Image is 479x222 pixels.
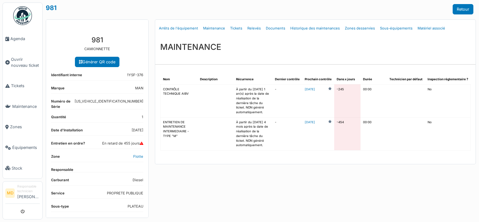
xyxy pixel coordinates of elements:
th: Description [197,75,234,84]
a: Historique des maintenances [288,21,342,36]
a: [DATE] [305,120,315,125]
span: Maintenance [12,103,40,109]
td: 00:00 [361,84,387,117]
a: Matériel associé [415,21,448,36]
td: - [272,84,302,117]
dd: 1 [142,114,143,120]
span: Zones [10,124,40,130]
th: Technicien par défaut [387,75,425,84]
th: Inspection réglementaire ? [425,75,471,84]
a: Arrêts de l'équipement [156,21,201,36]
a: Agenda [3,29,42,49]
dt: Identifiant interne [51,72,82,80]
dt: Numéro de Série [51,99,75,109]
a: Relevés [245,21,263,36]
td: 00:00 [361,117,387,150]
dd: En retard de 455 jours [102,141,143,146]
a: Retour [453,4,473,14]
span: translation missing: fr.shared.no [428,120,432,124]
dt: Sous-type [51,204,69,212]
dt: Service [51,191,65,198]
li: [PERSON_NAME] [17,184,40,202]
div: Responsable technicien [17,184,40,194]
h3: MAINTENANCE [160,42,221,52]
a: [DATE] [305,87,315,92]
td: CONTRÔLE TECHNIQUE AIBV [161,84,197,117]
td: - [272,117,302,150]
th: Récurrence [234,75,272,84]
a: Tickets [3,76,42,96]
td: ENTRETIEN DE MAINTENANCE INTERMEDIAIRE - TYPE "M" [161,117,197,150]
a: Ouvrir nouveau ticket [3,49,42,76]
td: -454 [334,117,361,150]
a: Générer QR code [75,57,119,67]
dt: Marque [51,86,65,93]
a: Maintenance [3,96,42,117]
a: Équipements [3,137,42,158]
dt: Zone [51,154,60,162]
dd: [US_VEHICLE_IDENTIFICATION_NUMBER] [75,99,143,107]
th: Durée [361,75,387,84]
th: Prochain contrôle [302,75,334,84]
td: -245 [334,84,361,117]
dd: Diesel [133,177,143,183]
a: Sous-équipements [377,21,415,36]
p: CAMIONNETTE [51,46,143,52]
dd: PLATEAU [128,204,143,209]
dt: Responsable [51,167,73,172]
dd: PROPRETE PUBLIQUE [107,191,143,196]
td: À partir du [DATE] 1 an(s) après la date de réalisation de la dernière tâche du ticket. NON génér... [234,84,272,117]
dd: [DATE] [132,128,143,133]
th: Nom [161,75,197,84]
dt: Date d'Installation [51,128,83,135]
a: MD Responsable technicien[PERSON_NAME] [5,184,40,204]
h3: 981 [51,36,143,44]
span: Équipements [12,145,40,151]
dd: 1YSF-376 [127,72,143,78]
span: Tickets [11,83,40,89]
span: translation missing: fr.shared.no [428,87,432,91]
a: 981 [46,4,57,12]
dt: Entretien en ordre? [51,141,85,149]
a: Maintenance [201,21,228,36]
li: MD [5,188,15,198]
dd: MAN [135,86,143,91]
a: Zones [3,117,42,137]
span: Agenda [10,36,40,42]
a: Zones desservies [342,21,377,36]
td: À partir du [DATE] 4 mois après la date de réalisation de la dernière tâche du ticket. NON généré... [234,117,272,150]
a: Flotte [133,154,143,159]
th: Dernier contrôle [272,75,302,84]
span: Stock [12,165,40,171]
dt: Carburant [51,177,69,185]
a: Documents [263,21,288,36]
a: Stock [3,158,42,178]
img: Badge_color-CXgf-gQk.svg [13,6,32,25]
a: Tickets [228,21,245,36]
dt: Quantité [51,114,66,122]
th: Dans x jours [334,75,361,84]
span: Ouvrir nouveau ticket [11,56,40,68]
